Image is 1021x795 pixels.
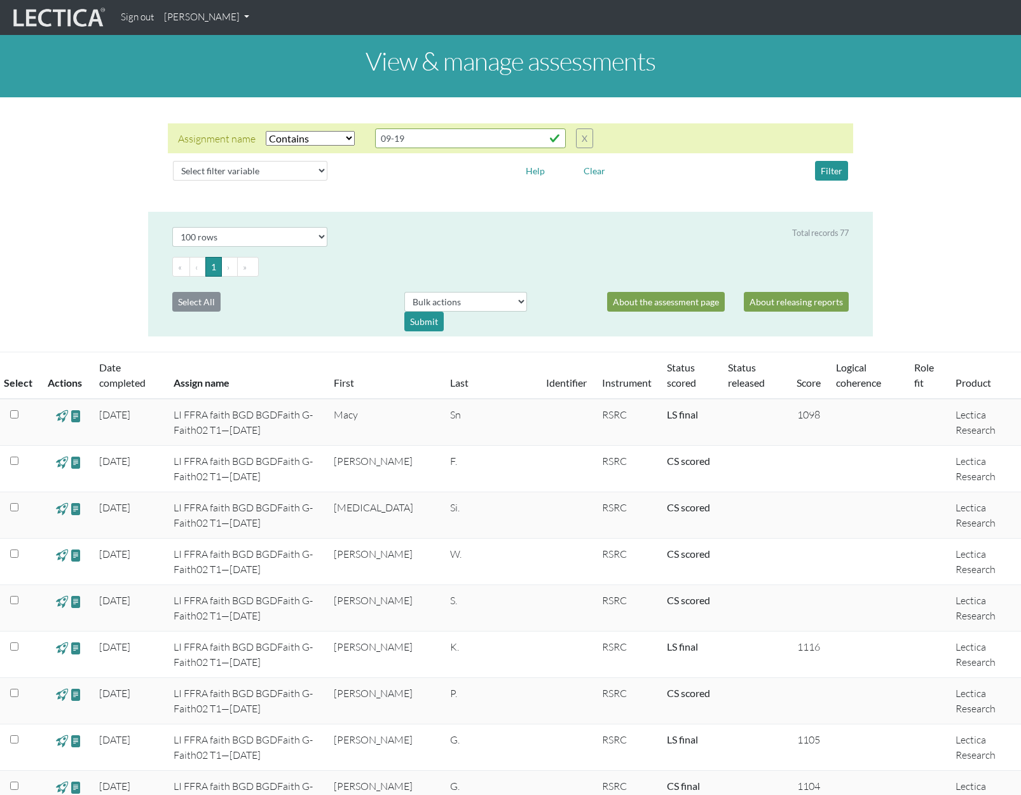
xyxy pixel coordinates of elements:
[334,377,354,389] a: First
[797,733,820,746] span: 1105
[442,539,538,585] td: W.
[326,399,442,446] td: Macy
[594,632,659,678] td: RSRC
[92,632,166,678] td: [DATE]
[326,539,442,585] td: [PERSON_NAME]
[159,5,254,30] a: [PERSON_NAME]
[166,492,326,539] td: LI FFRA faith BGD BGDFaith G-Faith02 T1—[DATE]
[56,548,68,562] span: view
[92,399,166,446] td: [DATE]
[914,361,934,389] a: Role fit
[948,678,1021,724] td: Lectica Research
[594,678,659,724] td: RSRC
[92,539,166,585] td: [DATE]
[667,361,696,389] a: Status scored
[948,492,1021,539] td: Lectica Research
[442,632,538,678] td: K.
[40,352,92,399] th: Actions
[667,733,698,745] a: Completed = assessment has been completed; CS scored = assessment has been CLAS scored; LS scored...
[594,724,659,771] td: RSRC
[326,446,442,492] td: [PERSON_NAME]
[56,594,68,609] span: view
[602,377,652,389] a: Instrument
[797,780,820,792] span: 1104
[56,455,68,469] span: view
[116,5,159,30] a: Sign out
[667,455,710,467] a: Completed = assessment has been completed; CS scored = assessment has been CLAS scored; LS scored...
[578,161,611,181] button: Clear
[520,163,551,176] a: Help
[99,361,146,389] a: Date completed
[92,678,166,724] td: [DATE]
[667,501,710,513] a: Completed = assessment has been completed; CS scored = assessment has been CLAS scored; LS scored...
[326,632,442,678] td: [PERSON_NAME]
[442,724,538,771] td: G.
[70,687,82,702] span: view
[70,548,82,562] span: view
[56,733,68,748] span: view
[667,594,710,606] a: Completed = assessment has been completed; CS scored = assessment has been CLAS scored; LS scored...
[326,678,442,724] td: [PERSON_NAME]
[70,594,82,609] span: view
[956,377,991,389] a: Product
[594,492,659,539] td: RSRC
[797,640,820,653] span: 1116
[797,377,821,389] a: Score
[172,257,849,277] ul: Pagination
[948,539,1021,585] td: Lectica Research
[520,161,551,181] button: Help
[92,585,166,632] td: [DATE]
[948,585,1021,632] td: Lectica Research
[948,446,1021,492] td: Lectica Research
[836,361,881,389] a: Logical coherence
[594,399,659,446] td: RSRC
[166,446,326,492] td: LI FFRA faith BGD BGDFaith G-Faith02 T1—[DATE]
[166,724,326,771] td: LI FFRA faith BGD BGDFaith G-Faith02 T1—[DATE]
[667,640,698,653] a: Completed = assessment has been completed; CS scored = assessment has been CLAS scored; LS scored...
[166,539,326,585] td: LI FFRA faith BGD BGDFaith G-Faith02 T1—[DATE]
[744,292,849,312] a: About releasing reports
[56,501,68,516] span: view
[56,780,68,794] span: view
[166,632,326,678] td: LI FFRA faith BGD BGDFaith G-Faith02 T1—[DATE]
[667,548,710,560] a: Completed = assessment has been completed; CS scored = assessment has been CLAS scored; LS scored...
[70,501,82,516] span: view
[576,128,593,148] button: X
[166,585,326,632] td: LI FFRA faith BGD BGDFaith G-Faith02 T1—[DATE]
[92,446,166,492] td: [DATE]
[442,678,538,724] td: P.
[442,446,538,492] td: F.
[10,6,106,30] img: lecticalive
[326,585,442,632] td: [PERSON_NAME]
[667,687,710,699] a: Completed = assessment has been completed; CS scored = assessment has been CLAS scored; LS scored...
[797,408,820,421] span: 1098
[92,492,166,539] td: [DATE]
[442,492,538,539] td: Si.
[166,678,326,724] td: LI FFRA faith BGD BGDFaith G-Faith02 T1—[DATE]
[442,585,538,632] td: S.
[56,408,68,423] span: view
[948,399,1021,446] td: Lectica Research
[546,377,587,389] a: Identifier
[948,724,1021,771] td: Lectica Research
[404,312,444,331] div: Submit
[594,539,659,585] td: RSRC
[56,640,68,655] span: view
[70,780,82,794] span: view
[594,446,659,492] td: RSRC
[172,292,221,312] button: Select All
[442,399,538,446] td: Sn
[815,161,848,181] button: Filter
[792,227,849,239] div: Total records 77
[56,687,68,702] span: view
[594,585,659,632] td: RSRC
[70,640,82,655] span: view
[178,131,256,146] div: Assignment name
[948,632,1021,678] td: Lectica Research
[326,492,442,539] td: [MEDICAL_DATA]
[607,292,725,312] a: About the assessment page
[667,780,700,792] a: Completed = assessment has been completed; CS scored = assessment has been CLAS scored; LS scored...
[70,408,82,423] span: view
[205,257,222,277] button: Go to page 1
[166,399,326,446] td: LI FFRA faith BGD BGDFaith G-Faith02 T1—[DATE]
